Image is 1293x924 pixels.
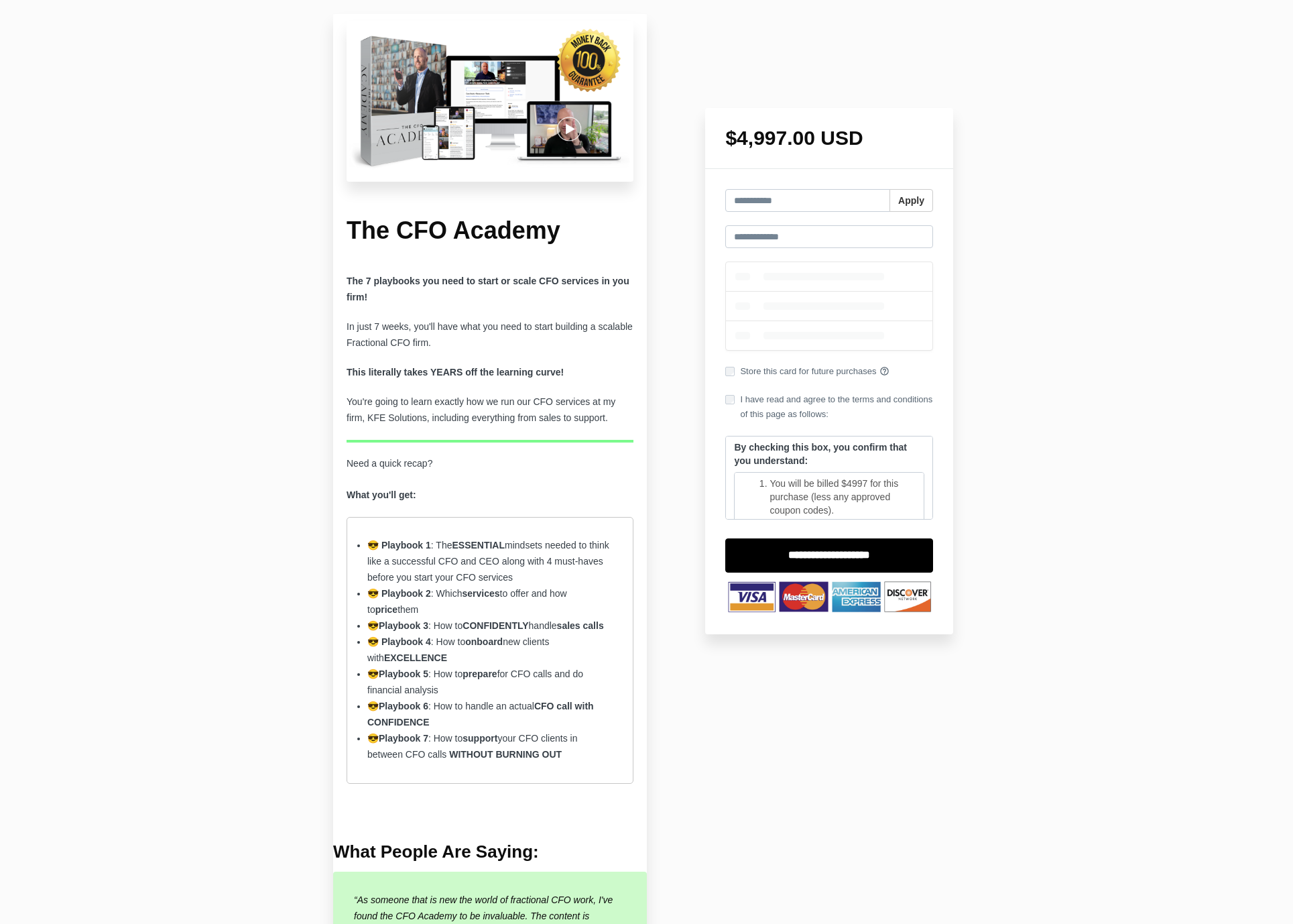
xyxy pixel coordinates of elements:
[725,364,933,379] label: Store this card for future purchases
[725,392,933,422] label: I have read and agree to the terms and conditions of this page as follows:
[452,540,505,551] strong: ESSENTIAL
[367,636,431,647] strong: 😎 Playbook 4
[725,579,933,614] img: TNbqccpWSzOQmI4HNVXb_Untitled_design-53.png
[769,477,916,517] li: You will be billed $4997 for this purchase (less any approved coupon codes).
[347,276,629,302] b: The 7 playbooks you need to start or scale CFO services in you firm!
[725,395,735,404] input: I have read and agree to the terms and conditions of this page as follows:
[367,701,594,728] strong: CFO call with CONFIDENCE
[725,367,735,376] input: Store this card for future purchases
[347,215,633,247] h1: The CFO Academy
[889,189,933,212] button: Apply
[367,540,431,551] strong: 😎 Playbook 1
[463,669,497,679] strong: prepare
[583,620,604,631] strong: calls
[367,588,567,615] span: : Which to offer and how to them
[384,652,447,663] strong: EXCELLENCE
[367,538,613,586] li: : The mindsets needed to think like a successful CFO and CEO along with 4 must-haves before you s...
[367,733,577,760] span: 😎 : How to your CFO clients in between CFO calls
[367,636,549,663] span: : How to new clients with
[347,394,633,426] p: You're going to learn exactly how we run our CFO services at my firm, KFE Solutions, including ev...
[347,489,416,500] strong: What you'll get:
[463,733,497,744] strong: support
[367,701,594,728] span: 😎 : How to handle an actual
[347,319,633,351] p: In just 7 weeks, you'll have what you need to start building a scalable Fractional CFO firm.
[379,701,428,711] strong: Playbook 6
[333,842,647,862] h4: What People Are Saying:
[347,21,633,182] img: c16be55-448c-d20c-6def-ad6c686240a2_Untitled_design-20.png
[725,128,933,148] h1: $4,997.00 USD
[347,367,564,378] strong: This literally takes YEARS off the learning curve!
[367,620,604,631] span: 😎 : How to handle
[557,620,580,631] strong: sales
[734,442,906,466] strong: By checking this box, you confirm that you understand:
[463,620,528,631] strong: CONFIDENTLY
[769,517,916,571] li: You will receive Playbook 1 at the time of purchase. The additional 6 playbooks will be released ...
[347,456,633,504] p: Need a quick recap?
[465,636,503,647] strong: onboard
[375,604,397,615] strong: price
[379,669,428,679] strong: Playbook 5
[367,669,583,695] span: 😎 : How to for CFO calls and do financial analysis
[449,749,562,760] strong: WITHOUT BURNING OUT
[379,620,428,631] strong: Playbook 3
[379,733,428,744] strong: Playbook 7
[463,588,500,599] strong: services
[367,588,431,599] strong: 😎 Playbook 2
